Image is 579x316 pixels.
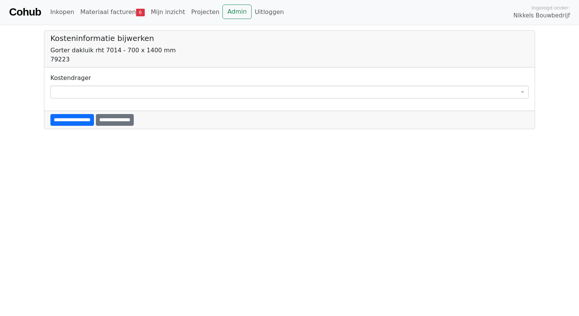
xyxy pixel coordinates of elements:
span: Nikkels Bouwbedrijf [513,11,570,20]
span: Ingelogd onder: [531,4,570,11]
a: Inkopen [47,5,77,20]
a: Mijn inzicht [148,5,188,20]
div: 79223 [50,55,529,64]
a: Admin [222,5,252,19]
span: 6 [136,9,145,16]
div: Gorter dakluik rht 7014 - 700 x 1400 mm [50,46,529,55]
label: Kostendrager [50,74,91,83]
a: Uitloggen [252,5,287,20]
a: Cohub [9,3,41,21]
a: Materiaal facturen6 [77,5,148,20]
a: Projecten [188,5,222,20]
h5: Kosteninformatie bijwerken [50,34,529,43]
